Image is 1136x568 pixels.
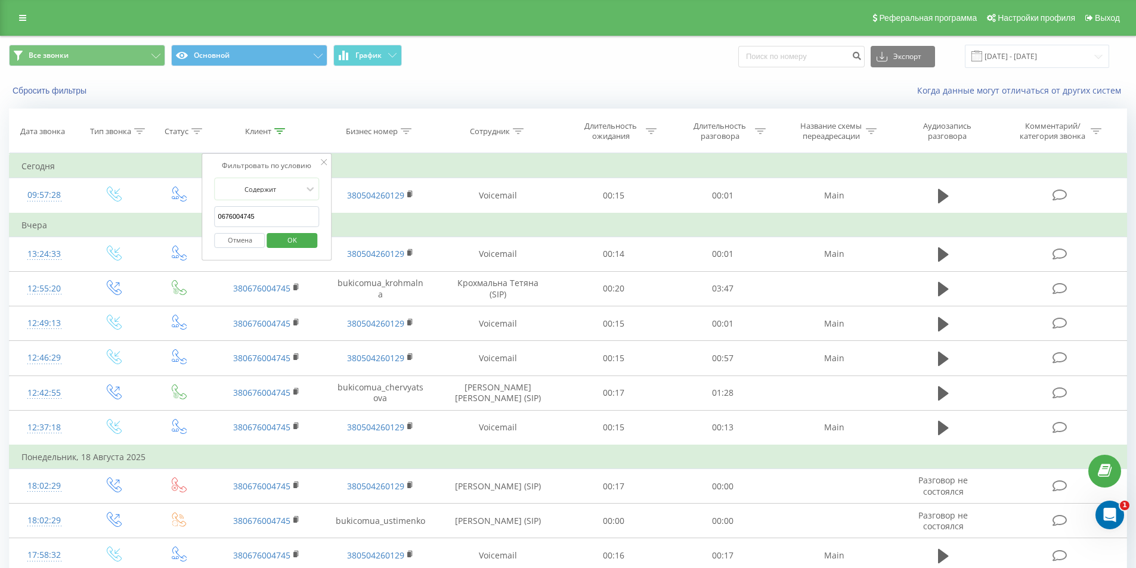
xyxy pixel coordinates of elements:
td: Main [777,410,890,445]
td: Voicemail [437,306,559,341]
td: 00:15 [559,306,668,341]
div: 09:57:28 [21,184,67,207]
td: Main [777,341,890,375]
td: Понедельник, 18 Августа 2025 [10,445,1127,469]
div: Клиент [245,126,271,136]
a: 380504260129 [347,352,404,364]
td: 00:14 [559,237,668,271]
a: 380504260129 [347,421,404,433]
td: 00:17 [559,375,668,410]
td: 00:00 [668,504,778,538]
td: 00:00 [668,469,778,504]
td: 00:20 [559,271,668,306]
button: Все звонки [9,45,165,66]
span: Разговор не состоялся [918,510,968,532]
a: 380676004745 [233,480,290,492]
a: 380676004745 [233,515,290,526]
a: 380504260129 [347,190,404,201]
td: 00:13 [668,410,778,445]
td: [PERSON_NAME] (SIP) [437,469,559,504]
div: Название схемы переадресации [799,121,863,141]
span: Разговор не состоялся [918,474,968,496]
div: 13:24:33 [21,243,67,266]
td: bukicomua_chervyatsova [323,375,437,410]
div: Фильтровать по условию [215,160,320,172]
td: Voicemail [437,341,559,375]
div: Дата звонка [20,126,65,136]
input: Введите значение [215,206,320,227]
div: Длительность ожидания [579,121,643,141]
button: Экспорт [871,46,935,67]
div: 12:46:29 [21,346,67,370]
td: 00:15 [559,341,668,375]
td: Voicemail [437,237,559,271]
div: Аудиозапись разговора [908,121,986,141]
td: 00:01 [668,237,778,271]
div: Комментарий/категория звонка [1018,121,1088,141]
td: 00:17 [559,469,668,504]
td: [PERSON_NAME] (SIP) [437,504,559,538]
div: 12:42:55 [21,381,67,405]
div: 12:49:13 [21,312,67,335]
td: bukicomua_krohmalna [323,271,437,306]
a: 380504260129 [347,480,404,492]
td: 00:01 [668,178,778,213]
div: Длительность разговора [688,121,752,141]
button: Отмена [215,233,265,248]
span: График [355,51,382,60]
td: Вчера [10,213,1127,237]
span: Настройки профиля [998,13,1075,23]
td: Main [777,237,890,271]
td: Крохмальна Тетяна (SIP) [437,271,559,306]
td: bukicomua_ustimenko [323,504,437,538]
td: Сегодня [10,154,1127,178]
a: 380504260129 [347,550,404,561]
td: Voicemail [437,178,559,213]
td: 00:15 [559,178,668,213]
div: 12:37:18 [21,416,67,439]
a: 380504260129 [347,318,404,329]
span: Выход [1095,13,1120,23]
div: Статус [165,126,188,136]
td: 01:28 [668,375,778,410]
a: 380676004745 [233,550,290,561]
div: 17:58:32 [21,544,67,567]
button: Основной [171,45,327,66]
button: График [333,45,402,66]
td: 00:00 [559,504,668,538]
td: 00:15 [559,410,668,445]
td: 03:47 [668,271,778,306]
span: OK [276,231,309,249]
div: 12:55:20 [21,277,67,300]
td: Main [777,306,890,341]
span: 1 [1120,501,1129,510]
a: 380676004745 [233,421,290,433]
div: Сотрудник [470,126,510,136]
td: Main [777,178,890,213]
a: 380504260129 [347,248,404,259]
div: Бизнес номер [346,126,398,136]
button: Сбросить фильтры [9,85,92,96]
a: 380676004745 [233,387,290,398]
a: 380676004745 [233,352,290,364]
div: 18:02:29 [21,509,67,532]
td: 00:01 [668,306,778,341]
iframe: Intercom live chat [1095,501,1124,529]
div: 18:02:29 [21,474,67,498]
input: Поиск по номеру [738,46,865,67]
button: OK [267,233,317,248]
a: Когда данные могут отличаться от других систем [917,85,1127,96]
td: Voicemail [437,410,559,445]
td: 00:57 [668,341,778,375]
td: [PERSON_NAME] [PERSON_NAME] (SIP) [437,375,559,410]
a: 380676004745 [233,318,290,329]
span: Реферальная программа [879,13,977,23]
div: Тип звонка [90,126,131,136]
a: 380676004745 [233,283,290,294]
span: Все звонки [29,51,69,60]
